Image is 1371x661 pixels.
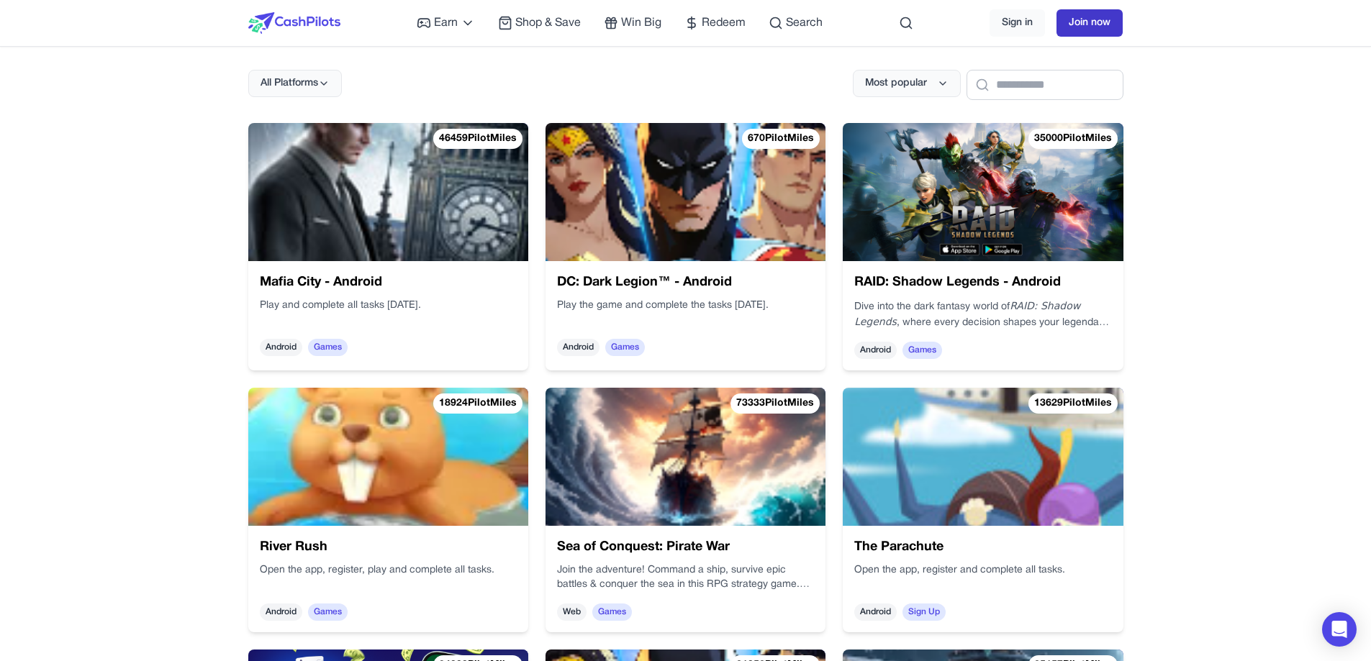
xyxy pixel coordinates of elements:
a: Earn [417,14,475,32]
span: Games [605,339,645,356]
div: Open the app, register, play and complete all tasks. [260,563,517,592]
a: Shop & Save [498,14,581,32]
img: The Parachute [843,388,1123,526]
button: Most popular [853,70,961,97]
div: Play and complete all tasks [DATE]. [260,298,517,327]
button: All Platforms [248,70,342,97]
span: Earn [434,14,458,32]
div: 18924 PilotMiles [433,393,522,414]
span: Games [592,603,632,621]
span: Sign Up [902,603,946,621]
h3: DC: Dark Legion™ - Android [557,273,814,293]
div: Open Intercom Messenger [1322,612,1357,647]
span: Shop & Save [515,14,581,32]
div: Join the adventure! Command a ship, survive epic battles & conquer the sea in this RPG strategy g... [557,563,814,592]
div: 35000 PilotMiles [1028,129,1118,149]
img: Mafia City - Android [248,123,528,261]
div: 46459 PilotMiles [433,129,522,149]
span: Web [557,603,587,621]
span: Android [260,603,302,621]
h3: Sea of Conquest: Pirate War [557,537,814,557]
h3: RAID: Shadow Legends - Android [854,273,1111,293]
span: Android [557,339,599,356]
div: Open the app, register and complete all tasks. [854,563,1111,592]
span: Most popular [865,76,927,91]
a: Win Big [604,14,661,32]
a: Redeem [684,14,746,32]
span: Games [902,342,942,359]
a: Join now [1056,9,1123,37]
div: 13629 PilotMiles [1028,393,1118,414]
img: DC: Dark Legion™ - Android [546,123,825,261]
img: CashPilots Logo [248,12,340,34]
p: Dive into the dark fantasy world of , where every decision shapes your legendary journey. [854,298,1111,330]
div: Build and customize your ultimate team from 15 distinct factions.Fight through breathtaking 3D-re... [854,298,1111,330]
h3: The Parachute [854,537,1111,557]
span: Games [308,603,348,621]
a: Sign in [990,9,1045,37]
div: Play the game and complete the tasks [DATE]. [557,298,814,327]
span: Redeem [702,14,746,32]
img: River Rush [248,388,528,526]
span: Android [854,342,897,359]
div: 670 PilotMiles [742,129,820,149]
h3: Mafia City - Android [260,273,517,293]
a: Search [769,14,823,32]
span: Android [854,603,897,621]
img: RAID: Shadow Legends - Android [843,123,1123,261]
span: Search [786,14,823,32]
div: 73333 PilotMiles [730,393,820,414]
span: Win Big [621,14,661,32]
span: All Platforms [261,76,318,91]
img: Sea of Conquest: Pirate War [546,388,825,526]
span: Games [308,339,348,356]
h3: River Rush [260,537,517,557]
span: Android [260,339,302,356]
